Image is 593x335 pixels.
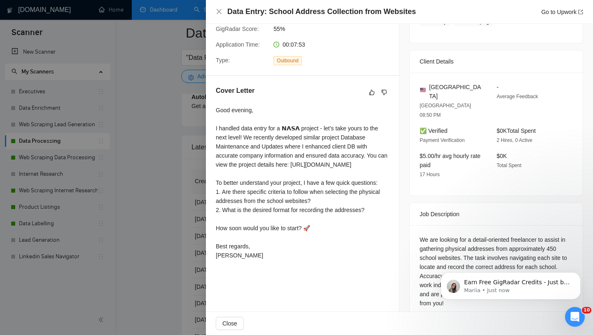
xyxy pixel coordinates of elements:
span: dislike [381,89,387,96]
button: like [367,87,377,97]
span: [GEOGRAPHIC_DATA] 08:50 PM [420,103,471,118]
p: Earn Free GigRadar Credits - Just by Sharing Your Story! 💬 Want more credits for sending proposal... [36,58,142,66]
iframe: Intercom live chat [565,307,585,327]
span: like [369,89,375,96]
span: GigRadar Score: [216,26,259,32]
h4: Data Entry: School Address Collection from Websites [227,7,416,17]
span: 10 [582,307,591,314]
span: Payment Verification [420,137,465,143]
button: Close [216,8,222,15]
button: Close [216,317,244,330]
iframe: To enrich screen reader interactions, please activate Accessibility in Grammarly extension settings [428,220,593,313]
img: 🇺🇸 [420,87,426,93]
div: message notification from Mariia, Just now. Earn Free GigRadar Credits - Just by Sharing Your Sto... [12,52,152,79]
div: Client Details [420,50,573,73]
span: clock-circle [273,42,279,47]
span: 17 Hours [420,172,440,177]
span: 2 Hires, 0 Active [497,137,532,143]
span: [GEOGRAPHIC_DATA] [429,83,483,101]
span: ✅ Verified [420,127,448,134]
span: $5.00/hr avg hourly rate paid [420,153,481,168]
div: Job Description [420,203,573,225]
div: Good evening, I handled data entry for a 𝗡𝗔𝗦𝗔 project - let’s take yours to the next level! We re... [216,106,389,260]
img: Profile image for Mariia [19,59,32,73]
p: Message from Mariia, sent Just now [36,66,142,74]
div: We are looking for a detail-oriented freelancer to assist in gathering physical addresses from ap... [420,235,573,308]
span: Type: [216,57,230,64]
span: 55% [273,24,397,33]
span: - [497,84,499,90]
h5: Cover Letter [216,86,254,96]
span: Application Time: [216,41,260,48]
span: 00:07:53 [282,41,305,48]
span: Outbound [273,56,302,65]
span: export [578,9,583,14]
span: Total Spent [497,163,521,168]
span: $0K [497,153,507,159]
button: dislike [379,87,389,97]
span: close [216,8,222,15]
span: Close [222,319,237,328]
span: $0K Total Spent [497,127,536,134]
span: Average Feedback [497,94,538,99]
a: Go to Upworkexport [541,9,583,15]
